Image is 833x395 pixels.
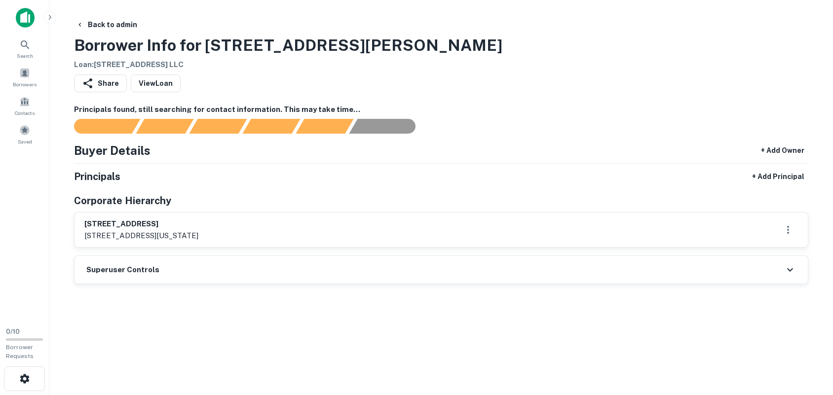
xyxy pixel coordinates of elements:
[748,168,808,185] button: + Add Principal
[3,121,46,147] a: Saved
[242,119,300,134] div: Principals found, AI now looking for contact information...
[74,142,151,159] h4: Buyer Details
[74,169,120,184] h5: Principals
[84,230,198,242] p: [STREET_ADDRESS][US_STATE]
[74,59,502,71] h6: Loan : [STREET_ADDRESS] LLC
[86,264,159,276] h6: Superuser Controls
[18,138,32,145] span: Saved
[84,218,198,230] h6: [STREET_ADDRESS]
[784,316,833,363] iframe: Chat Widget
[16,8,35,28] img: capitalize-icon.png
[15,109,35,117] span: Contacts
[17,52,33,60] span: Search
[3,64,46,90] a: Borrowers
[72,16,141,34] button: Back to admin
[74,104,808,115] h6: Principals found, still searching for contact information. This may take time...
[74,74,127,92] button: Share
[3,35,46,62] a: Search
[6,344,34,359] span: Borrower Requests
[74,193,171,208] h5: Corporate Hierarchy
[131,74,181,92] a: ViewLoan
[189,119,247,134] div: Documents found, AI parsing details...
[62,119,136,134] div: Sending borrower request to AI...
[296,119,353,134] div: Principals found, still searching for contact information. This may take time...
[74,34,502,57] h3: Borrower Info for [STREET_ADDRESS][PERSON_NAME]
[6,328,20,335] span: 0 / 10
[757,142,808,159] button: + Add Owner
[13,80,37,88] span: Borrowers
[349,119,427,134] div: AI fulfillment process complete.
[3,92,46,119] a: Contacts
[136,119,193,134] div: Your request is received and processing...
